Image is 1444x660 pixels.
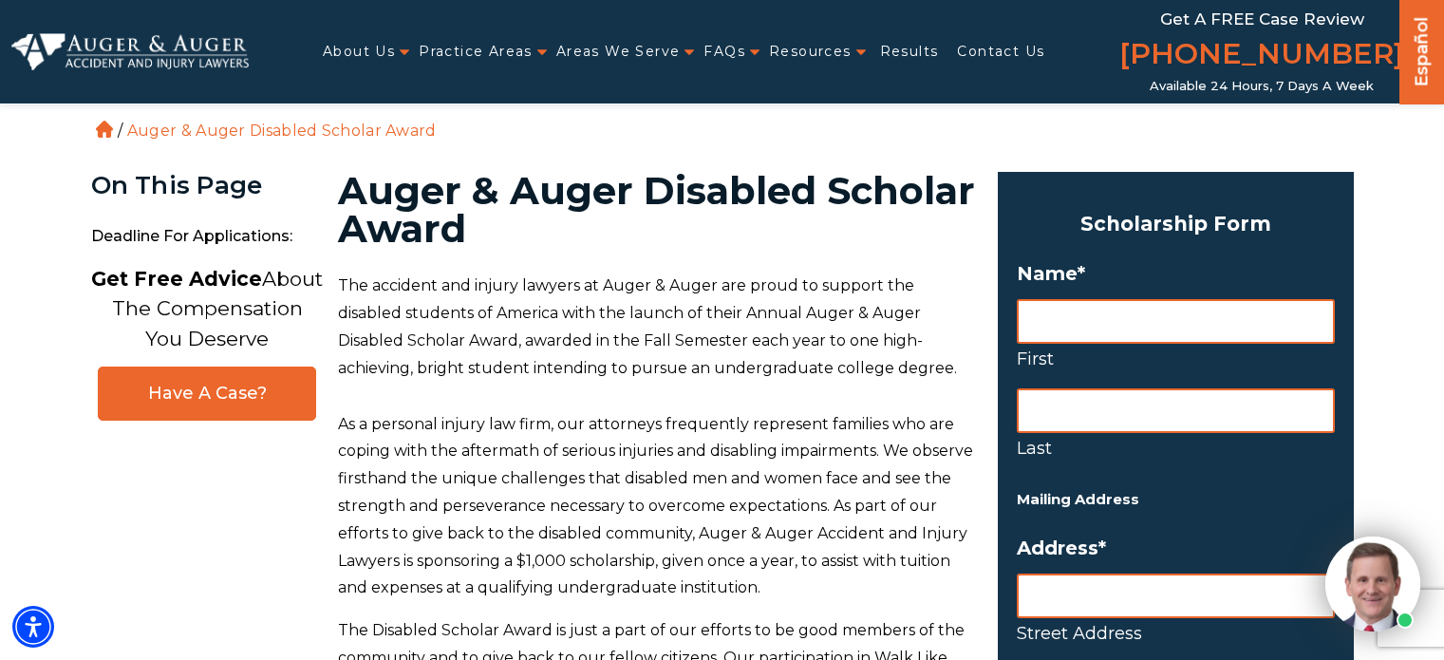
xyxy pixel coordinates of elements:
[1160,9,1364,28] span: Get a FREE Case Review
[96,121,113,138] a: Home
[556,32,681,71] a: Areas We Serve
[1017,206,1335,242] h3: Scholarship Form
[769,32,852,71] a: Resources
[338,273,975,382] p: The accident and injury lawyers at Auger & Auger are proud to support the disabled students of Am...
[703,32,745,71] a: FAQs
[957,32,1044,71] a: Contact Us
[11,33,249,69] img: Auger & Auger Accident and Injury Lawyers Logo
[1325,537,1420,632] img: Intaker widget Avatar
[98,367,316,421] a: Have A Case?
[122,122,441,140] li: Auger & Auger Disabled Scholar Award
[91,264,323,354] p: About The Compensation You Deserve
[323,32,395,71] a: About Us
[338,172,975,248] h1: Auger & Auger Disabled Scholar Award
[1150,79,1374,94] span: Available 24 Hours, 7 Days a Week
[338,411,975,603] p: As a personal injury law firm, our attorneys frequently represent families who are coping with th...
[880,32,939,71] a: Results
[1017,344,1335,374] label: First
[1119,33,1404,79] a: [PHONE_NUMBER]
[1017,487,1335,513] h5: Mailing Address
[91,217,324,256] span: Deadline for Applications:
[1017,537,1335,559] label: Address
[1017,433,1335,463] label: Last
[91,172,324,199] div: On This Page
[91,267,262,291] strong: Get Free Advice
[118,383,296,405] span: Have A Case?
[12,606,54,648] div: Accessibility Menu
[1017,618,1335,649] label: Street Address
[1017,262,1335,285] label: Name
[419,32,533,71] a: Practice Areas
